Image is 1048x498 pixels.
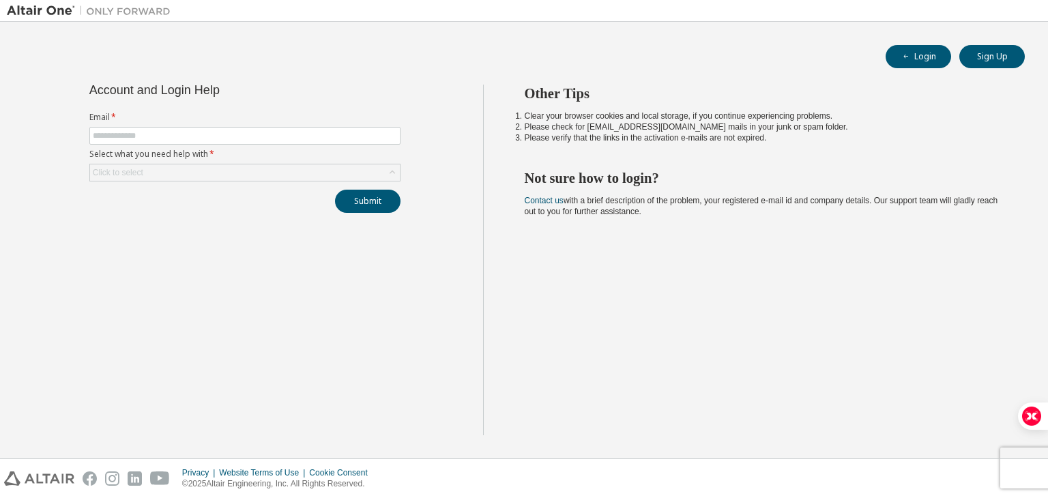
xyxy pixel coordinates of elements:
li: Please check for [EMAIL_ADDRESS][DOMAIN_NAME] mails in your junk or spam folder. [525,121,1001,132]
div: Privacy [182,467,219,478]
img: Altair One [7,4,177,18]
div: Click to select [90,164,400,181]
a: Contact us [525,196,564,205]
label: Email [89,112,401,123]
div: Account and Login Help [89,85,338,96]
li: Please verify that the links in the activation e-mails are not expired. [525,132,1001,143]
div: Cookie Consent [309,467,375,478]
p: © 2025 Altair Engineering, Inc. All Rights Reserved. [182,478,376,490]
button: Submit [335,190,401,213]
div: Website Terms of Use [219,467,309,478]
img: facebook.svg [83,471,97,486]
button: Sign Up [959,45,1025,68]
img: youtube.svg [150,471,170,486]
span: with a brief description of the problem, your registered e-mail id and company details. Our suppo... [525,196,998,216]
h2: Not sure how to login? [525,169,1001,187]
img: altair_logo.svg [4,471,74,486]
button: Login [886,45,951,68]
div: Click to select [93,167,143,178]
img: instagram.svg [105,471,119,486]
img: linkedin.svg [128,471,142,486]
h2: Other Tips [525,85,1001,102]
label: Select what you need help with [89,149,401,160]
li: Clear your browser cookies and local storage, if you continue experiencing problems. [525,111,1001,121]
